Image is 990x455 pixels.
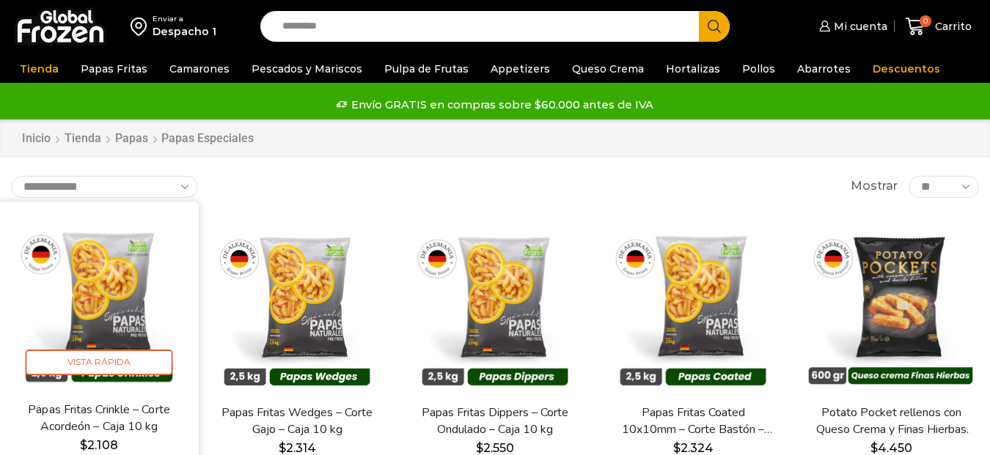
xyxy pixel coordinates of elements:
[153,14,216,24] div: Enviar a
[565,55,651,83] a: Queso Crema
[64,130,102,147] a: Tienda
[790,55,858,83] a: Abarrotes
[21,130,51,147] a: Inicio
[735,55,782,83] a: Pollos
[153,24,216,39] div: Despacho 1
[870,441,878,455] span: $
[279,441,286,455] span: $
[483,55,557,83] a: Appetizers
[377,55,476,83] a: Pulpa de Frutas
[416,404,574,438] a: Papas Fritas Dippers – Corte Ondulado – Caja 10 kg
[80,437,87,451] span: $
[902,10,975,44] a: 0 Carrito
[673,441,681,455] span: $
[114,130,149,147] a: Papas
[699,11,730,42] button: Search button
[830,19,887,34] span: Mi cuenta
[162,55,237,83] a: Camarones
[279,441,316,455] bdi: 2.314
[815,12,887,41] a: Mi cuenta
[920,15,931,27] span: 0
[476,441,514,455] bdi: 2.550
[476,441,483,455] span: $
[161,131,254,145] h1: Papas Especiales
[80,437,117,451] bdi: 2.108
[73,55,155,83] a: Papas Fritas
[19,401,179,435] a: Papas Fritas Crinkle – Corte Acordeón – Caja 10 kg
[218,404,376,438] a: Papas Fritas Wedges – Corte Gajo – Caja 10 kg
[21,130,254,147] nav: Breadcrumb
[131,14,153,39] img: address-field-icon.svg
[244,55,370,83] a: Pescados y Mariscos
[11,176,198,198] select: Pedido de la tienda
[26,349,173,375] span: Vista Rápida
[865,55,947,83] a: Descuentos
[851,178,898,195] span: Mostrar
[812,404,970,438] a: Potato Pocket rellenos con Queso Crema y Finas Hierbas – Caja 8.4 kg
[659,55,727,83] a: Hortalizas
[614,404,772,438] a: Papas Fritas Coated 10x10mm – Corte Bastón – Caja 10 kg
[870,441,912,455] bdi: 4.450
[931,19,972,34] span: Carrito
[673,441,714,455] bdi: 2.324
[12,55,66,83] a: Tienda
